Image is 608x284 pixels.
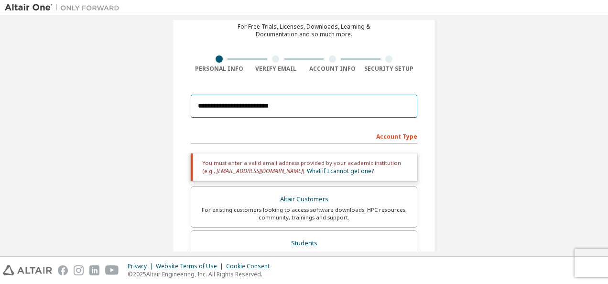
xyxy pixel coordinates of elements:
[361,65,418,73] div: Security Setup
[197,250,411,265] div: For currently enrolled students looking to access the free Altair Student Edition bundle and all ...
[226,262,275,270] div: Cookie Consent
[156,262,226,270] div: Website Terms of Use
[191,128,417,143] div: Account Type
[304,65,361,73] div: Account Info
[89,265,99,275] img: linkedin.svg
[191,65,248,73] div: Personal Info
[197,237,411,250] div: Students
[217,167,303,175] span: [EMAIL_ADDRESS][DOMAIN_NAME]
[128,262,156,270] div: Privacy
[307,167,374,175] a: What if I cannot get one?
[3,265,52,275] img: altair_logo.svg
[74,265,84,275] img: instagram.svg
[105,265,119,275] img: youtube.svg
[197,193,411,206] div: Altair Customers
[238,23,370,38] div: For Free Trials, Licenses, Downloads, Learning & Documentation and so much more.
[58,265,68,275] img: facebook.svg
[197,206,411,221] div: For existing customers looking to access software downloads, HPC resources, community, trainings ...
[5,3,124,12] img: Altair One
[191,153,417,181] div: You must enter a valid email address provided by your academic institution (e.g., ).
[248,65,304,73] div: Verify Email
[128,270,275,278] p: © 2025 Altair Engineering, Inc. All Rights Reserved.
